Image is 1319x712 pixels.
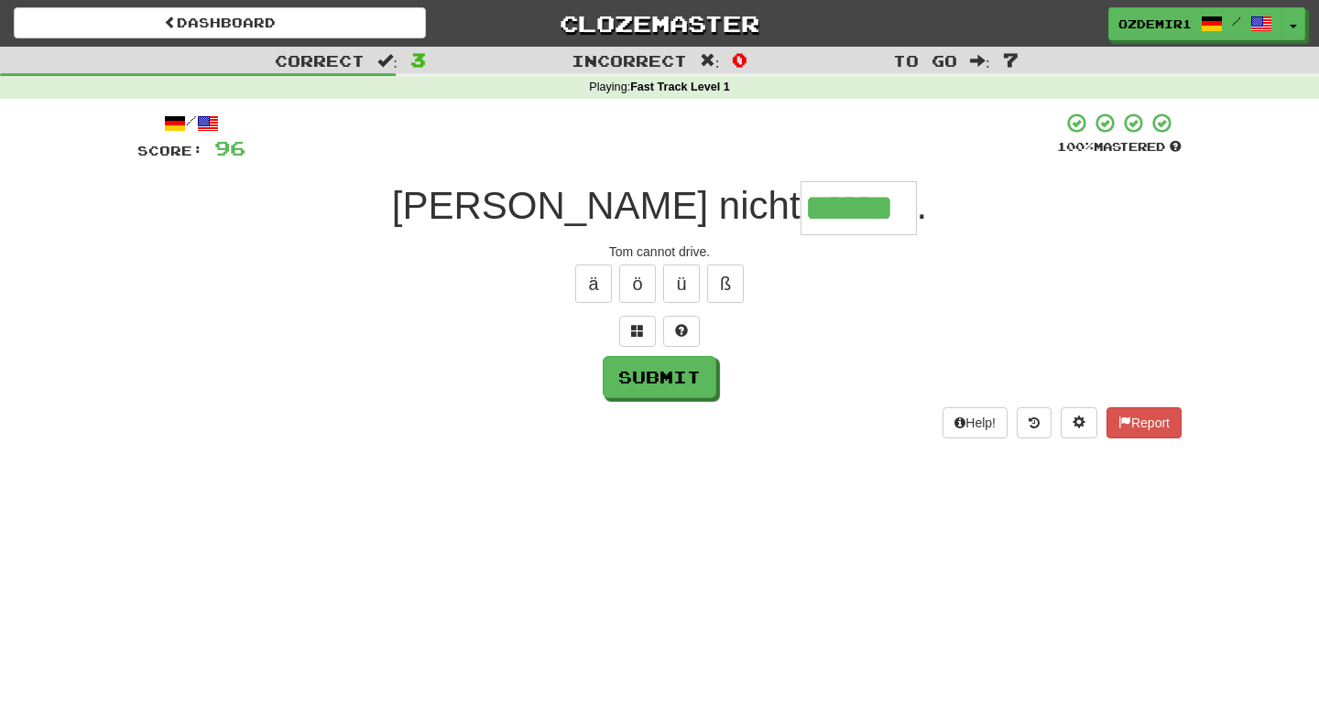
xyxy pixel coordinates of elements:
[630,81,730,93] strong: Fast Track Level 1
[603,356,716,398] button: Submit
[1003,49,1019,70] span: 7
[377,53,398,69] span: :
[572,51,687,70] span: Incorrect
[137,143,203,158] span: Score:
[1106,407,1182,438] button: Report
[619,316,656,347] button: Switch sentence to multiple choice alt+p
[1108,7,1282,40] a: ozdemir1 /
[943,407,1008,438] button: Help!
[214,136,245,159] span: 96
[453,7,866,39] a: Clozemaster
[275,51,365,70] span: Correct
[970,53,990,69] span: :
[663,316,700,347] button: Single letter hint - you only get 1 per sentence and score half the points! alt+h
[410,49,426,70] span: 3
[392,184,801,227] span: [PERSON_NAME] nicht
[917,184,928,227] span: .
[700,53,720,69] span: :
[137,243,1182,261] div: Tom cannot drive.
[893,51,957,70] span: To go
[707,264,744,303] button: ß
[1017,407,1052,438] button: Round history (alt+y)
[1057,139,1094,154] span: 100 %
[1232,15,1241,27] span: /
[14,7,426,38] a: Dashboard
[619,264,656,303] button: ö
[1118,16,1192,32] span: ozdemir1
[575,264,612,303] button: ä
[663,264,700,303] button: ü
[1057,139,1182,156] div: Mastered
[137,112,245,135] div: /
[732,49,747,70] span: 0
